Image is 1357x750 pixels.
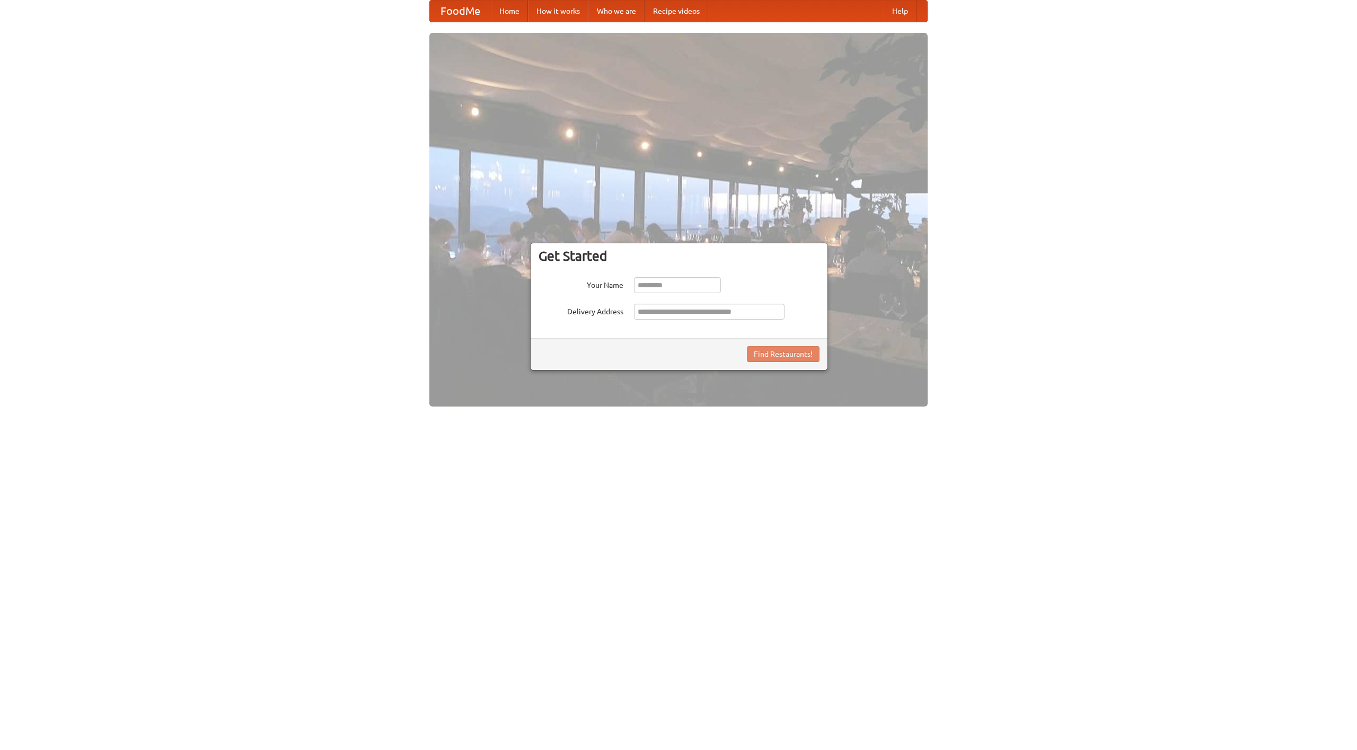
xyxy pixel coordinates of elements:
a: How it works [528,1,588,22]
button: Find Restaurants! [747,346,820,362]
a: Who we are [588,1,645,22]
a: Home [491,1,528,22]
h3: Get Started [539,248,820,264]
a: Recipe videos [645,1,708,22]
label: Delivery Address [539,304,623,317]
label: Your Name [539,277,623,290]
a: FoodMe [430,1,491,22]
a: Help [884,1,917,22]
